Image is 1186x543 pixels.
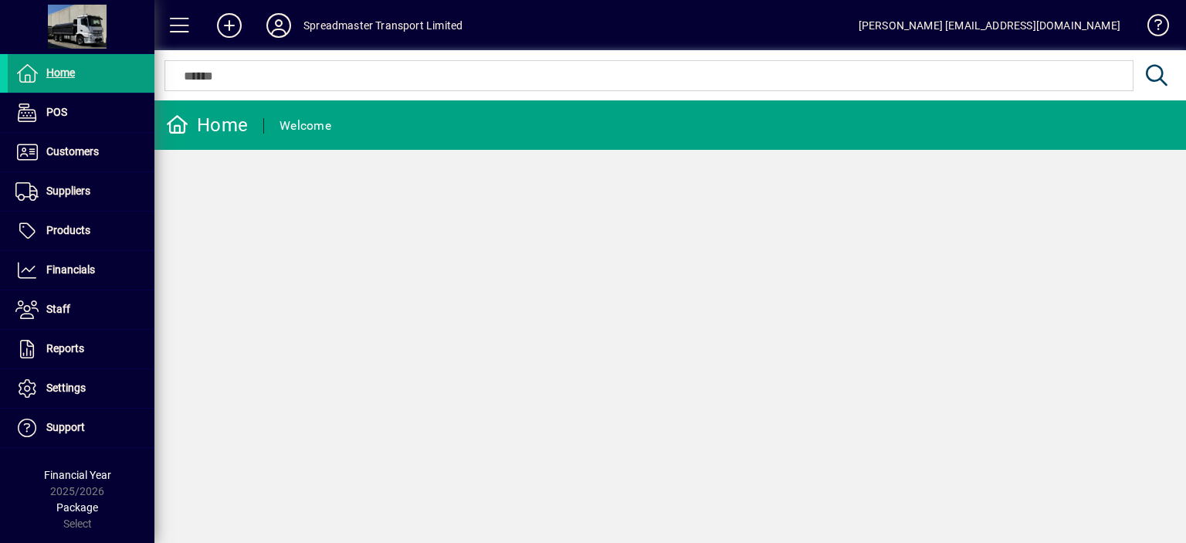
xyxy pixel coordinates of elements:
a: POS [8,93,154,132]
a: Suppliers [8,172,154,211]
span: Financial Year [44,469,111,481]
a: Knowledge Base [1136,3,1167,53]
span: POS [46,106,67,118]
span: Package [56,501,98,514]
span: Reports [46,342,84,355]
a: Customers [8,133,154,171]
a: Products [8,212,154,250]
a: Support [8,409,154,447]
a: Reports [8,330,154,368]
div: Home [166,113,248,137]
span: Support [46,421,85,433]
span: Suppliers [46,185,90,197]
a: Settings [8,369,154,408]
span: Customers [46,145,99,158]
div: Welcome [280,114,331,138]
span: Home [46,66,75,79]
div: [PERSON_NAME] [EMAIL_ADDRESS][DOMAIN_NAME] [859,13,1120,38]
span: Financials [46,263,95,276]
span: Settings [46,382,86,394]
a: Staff [8,290,154,329]
a: Financials [8,251,154,290]
button: Profile [254,12,303,39]
div: Spreadmaster Transport Limited [303,13,463,38]
span: Staff [46,303,70,315]
button: Add [205,12,254,39]
span: Products [46,224,90,236]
